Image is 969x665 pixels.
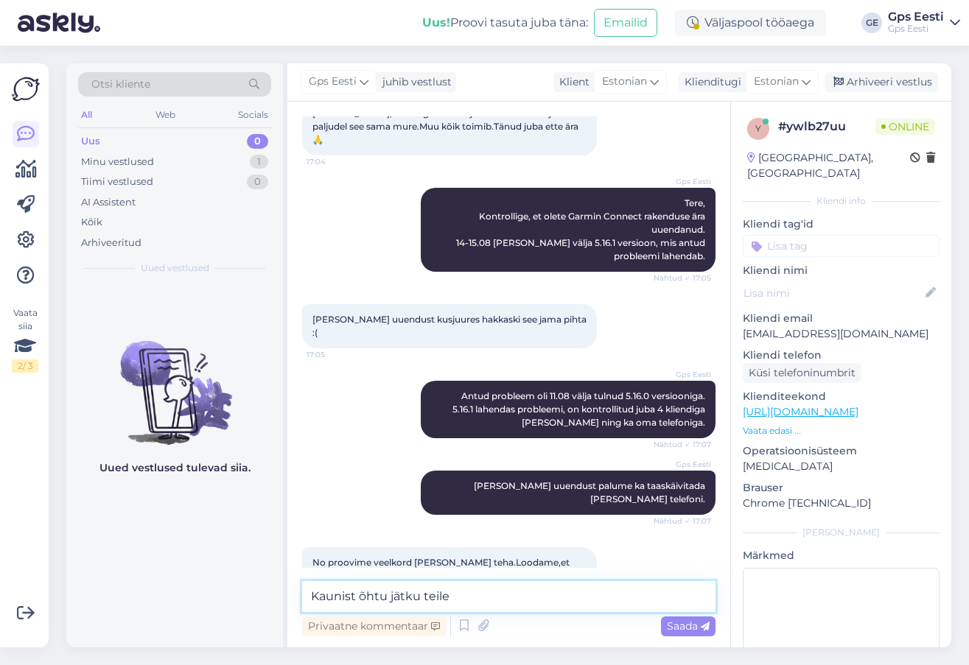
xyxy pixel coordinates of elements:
div: # ywlb27uu [778,118,875,136]
p: Märkmed [743,548,940,563]
span: No proovime veelkord [PERSON_NAME] teha.Loodame,et saame korda.Tänud,et leitsite aega vastata. [312,557,572,581]
div: Kõik [81,215,102,230]
span: Nähtud ✓ 17:07 [654,516,711,527]
span: [PERSON_NAME] uuendust palume ka taaskäivitada [PERSON_NAME] telefoni. [474,480,707,504]
img: No chats [66,314,283,447]
span: Nähtud ✓ 17:07 [654,439,711,450]
span: Online [875,119,935,135]
p: [EMAIL_ADDRESS][DOMAIN_NAME] [743,326,940,342]
div: 1 [250,155,268,169]
div: Minu vestlused [81,155,154,169]
div: Arhiveeri vestlus [825,72,938,92]
div: Tiimi vestlused [81,175,153,189]
span: Nähtud ✓ 17:05 [654,272,711,284]
input: Lisa tag [743,235,940,257]
span: Uued vestlused [141,261,209,275]
div: Väljaspool tööaega [675,10,826,36]
span: [PERSON_NAME] uuendust kusjuures hakkaski see jama pihta :( [312,314,589,338]
div: AI Assistent [81,195,136,210]
div: Vaata siia [12,306,38,373]
span: y [755,123,761,134]
div: 0 [247,134,268,149]
p: Kliendi email [743,311,940,326]
div: Web [153,105,178,124]
div: Uus [81,134,100,149]
p: Brauser [743,480,940,496]
div: Klienditugi [679,74,741,90]
p: Kliendi tag'id [743,217,940,232]
img: Askly Logo [12,75,40,103]
span: Gps Eesti [309,74,357,90]
textarea: Kaunist õhtu jätku teile [302,581,716,612]
p: Vaata edasi ... [743,424,940,437]
a: Gps EestiGps Eesti [888,11,960,35]
span: Antud probleem oli 11.08 välja tulnud 5.16.0 versiooniga. 5.16.1 lahendas probleemi, on kontrolli... [452,390,707,428]
div: Arhiveeritud [81,236,141,250]
span: Saada [667,619,710,633]
p: Operatsioonisüsteem [743,443,940,459]
p: Chrome [TECHNICAL_ID] [743,496,940,511]
p: Kliendi telefon [743,348,940,363]
div: All [78,105,95,124]
div: Privaatne kommentaar [302,616,446,636]
button: Emailid [594,9,657,37]
p: Uued vestlused tulevad siia. [99,460,251,476]
div: Kliendi info [743,194,940,208]
input: Lisa nimi [744,285,923,301]
div: [PERSON_NAME] [743,526,940,539]
a: [URL][DOMAIN_NAME] [743,405,858,418]
b: Uus! [422,15,450,29]
div: GE [861,13,882,33]
span: Gps Eesti [656,459,711,470]
span: 17:04 [307,156,362,167]
span: Gps Eesti [656,369,711,380]
div: Proovi tasuta juba täna: [422,14,588,32]
p: Kliendi nimi [743,263,940,278]
div: Klient [553,74,590,90]
div: Gps Eesti [888,23,944,35]
p: [MEDICAL_DATA] [743,459,940,474]
span: 17:05 [307,349,362,360]
div: Gps Eesti [888,11,944,23]
div: [GEOGRAPHIC_DATA], [GEOGRAPHIC_DATA] [747,150,910,181]
div: Socials [235,105,271,124]
p: Klienditeekond [743,389,940,404]
div: 0 [247,175,268,189]
span: Gps Eesti [656,176,711,187]
span: Otsi kliente [91,77,150,92]
div: Küsi telefoninumbrit [743,363,861,383]
div: 2 / 3 [12,359,38,373]
span: Estonian [602,74,647,90]
div: juhib vestlust [377,74,452,90]
span: Estonian [754,74,799,90]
